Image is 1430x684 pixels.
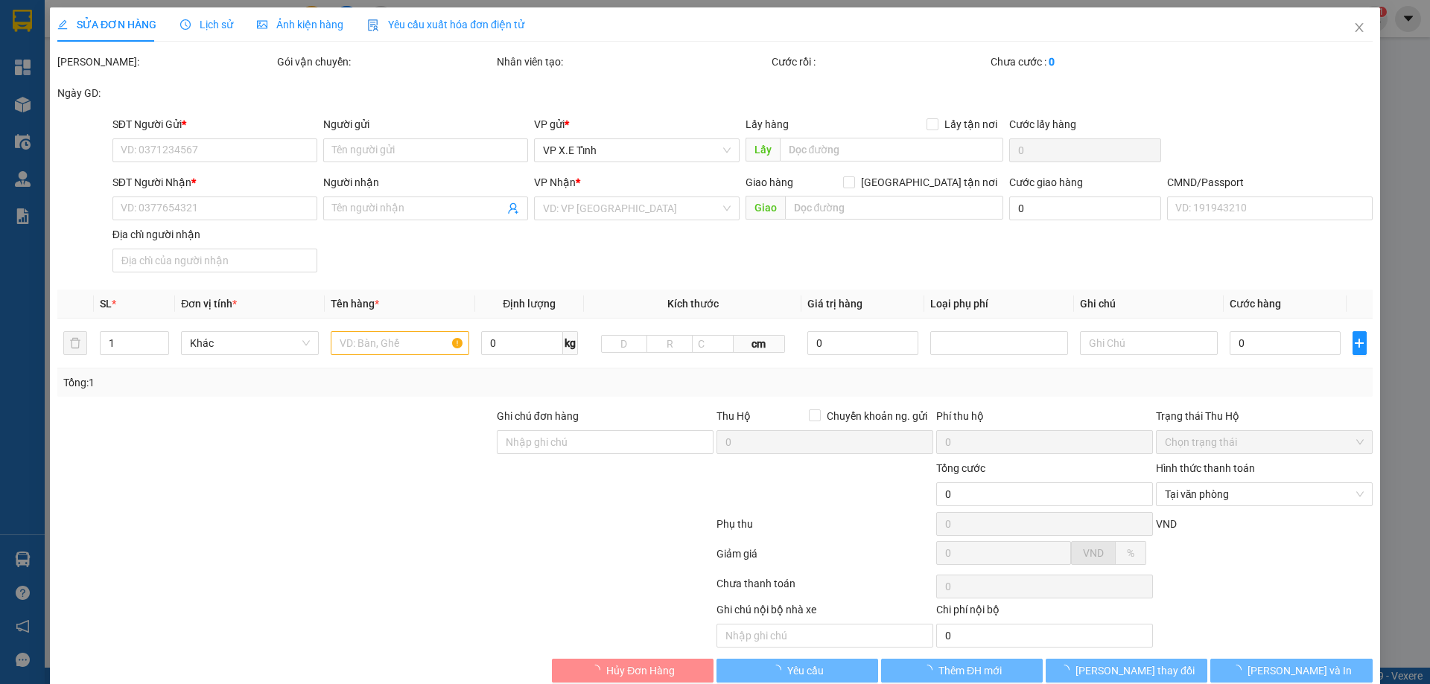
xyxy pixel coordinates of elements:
div: Chưa thanh toán [715,575,935,601]
div: Phụ thu [715,516,935,542]
div: Ngày GD: [57,85,274,101]
span: kg [563,331,578,355]
span: Tại văn phòng [1165,483,1364,505]
button: plus [1353,331,1367,355]
span: loading [922,665,938,675]
input: R [646,335,693,353]
span: Giao hàng [746,176,793,188]
span: Lấy hàng [746,118,789,130]
div: Chi phí nội bộ [936,601,1153,624]
span: Chuyển khoản ng. gửi [821,408,933,424]
span: Chọn trạng thái [1165,431,1364,453]
input: Cước lấy hàng [1009,138,1161,162]
input: D [601,335,647,353]
span: Tên hàng [331,298,380,310]
span: Cước hàng [1230,298,1282,310]
div: Giảm giá [715,546,935,572]
div: Chưa cước : [991,54,1208,70]
div: Trạng thái Thu Hộ [1156,408,1373,424]
span: cm [734,335,784,353]
input: Dọc đường [785,196,1003,220]
span: user-add [508,202,520,214]
input: Ghi Chú [1080,331,1218,355]
input: Cước giao hàng [1009,196,1161,220]
span: edit [57,19,68,30]
span: close [1353,22,1365,33]
label: Cước giao hàng [1009,176,1083,188]
label: Hình thức thanh toán [1156,462,1255,474]
span: loading [771,665,787,675]
span: [PERSON_NAME] thay đổi [1075,662,1195,679]
label: Cước lấy hàng [1009,118,1076,130]
div: Người gửi [323,116,528,132]
input: Địa chỉ của người nhận [112,249,317,272]
input: Ghi chú đơn hàng [497,430,714,454]
input: C [692,335,734,353]
div: Người nhận [323,174,528,191]
span: VND [1156,518,1177,530]
div: [PERSON_NAME]: [57,54,274,70]
button: [PERSON_NAME] thay đổi [1046,659,1207,683]
button: delete [63,331,87,355]
span: Tổng cước [936,462,985,474]
div: Nhân viên tạo: [497,54,769,70]
span: Kích thước [667,298,719,310]
span: clock-circle [180,19,191,30]
span: loading [1231,665,1248,675]
div: Phí thu hộ [936,408,1153,430]
div: SĐT Người Gửi [112,116,317,132]
span: Lấy tận nơi [938,116,1003,132]
img: icon [367,19,379,31]
span: VND [1083,547,1104,559]
span: % [1127,547,1134,559]
div: Ghi chú nội bộ nhà xe [716,601,933,624]
input: VD: Bàn, Ghế [331,331,469,355]
div: SĐT Người Nhận [112,174,317,191]
div: Địa chỉ người nhận [112,226,317,243]
button: Thêm ĐH mới [881,659,1043,683]
th: Ghi chú [1074,290,1224,319]
button: Close [1338,7,1380,49]
b: 0 [1049,56,1055,68]
div: Tổng: 1 [63,374,552,391]
span: Yêu cầu xuất hóa đơn điện tử [367,19,524,31]
span: Lấy [746,138,780,162]
span: Lịch sử [180,19,233,31]
button: [PERSON_NAME] và In [1211,659,1373,683]
span: VP Nhận [535,176,576,188]
input: Dọc đường [780,138,1003,162]
button: Hủy Đơn Hàng [552,659,714,683]
span: Định lượng [503,298,556,310]
label: Ghi chú đơn hàng [497,410,579,422]
span: Thu Hộ [716,410,751,422]
div: VP gửi [535,116,740,132]
div: Cước rồi : [772,54,988,70]
span: Hủy Đơn Hàng [606,662,675,679]
span: Đơn vị tính [182,298,238,310]
span: loading [1059,665,1075,675]
input: Nhập ghi chú [716,624,933,648]
span: picture [257,19,267,30]
span: Thêm ĐH mới [938,662,1002,679]
span: Yêu cầu [787,662,824,679]
span: Giá trị hàng [808,298,863,310]
div: CMND/Passport [1167,174,1372,191]
span: Giao [746,196,785,220]
span: SL [100,298,112,310]
button: Yêu cầu [716,659,878,683]
span: plus [1353,337,1366,349]
span: Ảnh kiện hàng [257,19,343,31]
span: [PERSON_NAME] và In [1248,662,1352,679]
span: [GEOGRAPHIC_DATA] tận nơi [855,174,1003,191]
span: SỬA ĐƠN HÀNG [57,19,156,31]
span: loading [590,665,606,675]
span: Khác [191,332,311,354]
div: Gói vận chuyển: [277,54,494,70]
th: Loại phụ phí [924,290,1074,319]
span: VP X.E Tỉnh [544,139,731,162]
